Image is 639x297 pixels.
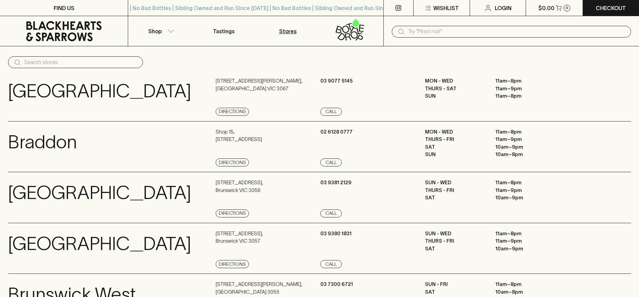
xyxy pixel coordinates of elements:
p: Braddon [8,128,77,156]
p: SAT [425,143,485,151]
p: SUN - WED [425,179,485,187]
p: [GEOGRAPHIC_DATA] [8,77,191,105]
a: Call [320,108,342,116]
a: Directions [216,209,249,217]
a: Call [320,158,342,166]
p: 11am – 8pm [495,92,556,100]
p: THURS - FRI [425,136,485,143]
p: 03 9380 1831 [320,230,352,238]
p: 10am – 9pm [495,194,556,202]
p: MON - WED [425,77,485,85]
p: 11am – 8pm [495,179,556,187]
p: 11am – 8pm [495,77,556,85]
p: 11am – 8pm [495,281,556,288]
p: SUN - WED [425,230,485,238]
p: Login [495,4,512,12]
p: 11am – 9pm [495,136,556,143]
a: Call [320,260,342,268]
p: [GEOGRAPHIC_DATA] [8,230,191,258]
p: Shop 15 , [STREET_ADDRESS] [216,128,262,143]
p: 11am – 9pm [495,237,556,245]
p: 11am – 9pm [495,85,556,93]
p: 10am – 9pm [495,143,556,151]
a: Tastings [192,16,256,46]
p: MON - WED [425,128,485,136]
p: 10am – 9pm [495,245,556,253]
p: [STREET_ADDRESS] , Brunswick VIC 3057 [216,230,263,245]
button: Shop [128,16,192,46]
p: 10am – 8pm [495,288,556,296]
p: 10am – 8pm [495,151,556,158]
p: Stores [279,27,297,35]
p: $0.00 [538,4,554,12]
p: SUN - FRI [425,281,485,288]
p: [GEOGRAPHIC_DATA] [8,179,191,207]
p: THURS - SAT [425,85,485,93]
p: THURS - FRI [425,187,485,194]
p: FIND US [54,4,74,12]
p: 11am – 9pm [495,187,556,194]
p: 11am – 8pm [495,230,556,238]
p: SUN [425,92,485,100]
p: Checkout [596,4,626,12]
p: 03 9077 5145 [320,77,353,85]
p: [STREET_ADDRESS][PERSON_NAME] , [GEOGRAPHIC_DATA] VIC 3067 [216,77,302,92]
a: Call [320,209,342,217]
p: THURS - FRI [425,237,485,245]
p: 03 7300 6721 [320,281,353,288]
p: 11am – 8pm [495,128,556,136]
p: 03 9381 2129 [320,179,352,187]
a: Directions [216,260,249,268]
p: Tastings [213,27,234,35]
p: Wishlist [433,4,459,12]
a: Directions [216,158,249,166]
p: Shop [148,27,162,35]
a: Stores [256,16,320,46]
p: 02 6128 0777 [320,128,353,136]
input: Search stores [24,57,138,68]
p: [STREET_ADDRESS] , Brunswick VIC 3056 [216,179,263,194]
a: Directions [216,108,249,116]
input: Try "Pinot noir" [408,26,626,37]
p: SAT [425,194,485,202]
p: SUN [425,151,485,158]
p: 0 [566,6,568,10]
p: SAT [425,245,485,253]
p: SAT [425,288,485,296]
p: [STREET_ADDRESS][PERSON_NAME] , [GEOGRAPHIC_DATA] 3055 [216,281,302,296]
